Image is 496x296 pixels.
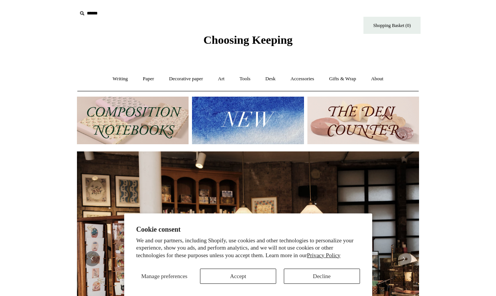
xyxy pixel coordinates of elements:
[211,69,231,89] a: Art
[85,251,100,266] button: Previous
[322,69,363,89] a: Gifts & Wrap
[200,269,276,284] button: Accept
[136,69,161,89] a: Paper
[203,33,293,46] span: Choosing Keeping
[233,69,258,89] a: Tools
[192,97,304,144] img: New.jpg__PID:f73bdf93-380a-4a35-bcfe-7823039498e1
[307,252,341,258] a: Privacy Policy
[307,97,419,144] img: The Deli Counter
[136,226,360,234] h2: Cookie consent
[162,69,210,89] a: Decorative paper
[141,273,187,279] span: Manage preferences
[259,69,283,89] a: Desk
[396,251,411,266] button: Next
[363,17,421,34] a: Shopping Basket (0)
[203,40,293,45] a: Choosing Keeping
[77,97,189,144] img: 202302 Composition ledgers.jpg__PID:69722ee6-fa44-49dd-a067-31375e5d54ec
[284,69,321,89] a: Accessories
[284,269,360,284] button: Decline
[136,269,192,284] button: Manage preferences
[106,69,135,89] a: Writing
[136,237,360,259] p: We and our partners, including Shopify, use cookies and other technologies to personalize your ex...
[364,69,390,89] a: About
